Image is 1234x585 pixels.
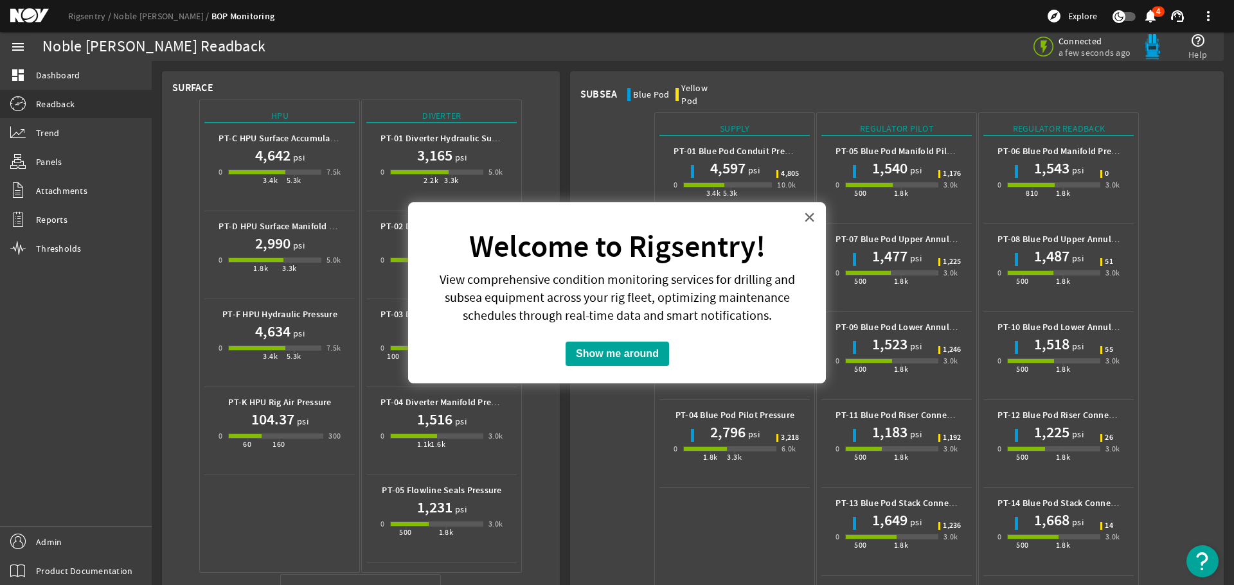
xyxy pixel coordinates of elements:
span: 51 [1105,258,1113,266]
div: 500 [854,275,866,288]
span: psi [1069,340,1084,353]
b: PT-F HPU Hydraulic Pressure [222,308,337,320]
div: 7.5k [326,342,341,354]
b: PT-10 Blue Pod Lower Annular Pressure [997,321,1156,333]
div: 0 [219,430,222,442]
span: 0 [1105,170,1109,178]
span: psi [1069,428,1084,441]
div: 10.0k [777,179,796,191]
div: Noble [PERSON_NAME] Readback [42,40,265,53]
b: PT-14 Blue Pod Stack Connector Regulator Pressure [997,497,1204,509]
div: 0 [674,179,677,191]
div: Yellow Pod [681,82,724,107]
div: 1.8k [1056,363,1071,376]
div: 3.0k [1105,179,1120,191]
div: 0 [380,342,384,354]
h1: 1,523 [872,334,908,354]
div: 500 [1016,275,1028,288]
h1: 1,540 [872,158,908,179]
div: 500 [854,187,866,200]
span: Dashboard [36,69,80,82]
span: 1,192 [943,434,961,442]
div: 3.0k [1105,266,1120,279]
h1: 1,543 [1034,158,1069,179]
h1: 1,668 [1034,510,1069,530]
span: Reports [36,213,67,226]
span: psi [291,151,305,164]
div: 3.0k [488,518,503,530]
span: 55 [1105,346,1113,354]
div: Regulator Readback [983,122,1134,136]
div: 0 [997,442,1001,455]
div: 160 [273,438,285,451]
div: 3.0k [1105,442,1120,455]
div: 3.0k [943,354,958,367]
b: PT-07 Blue Pod Upper Annular Pilot Pressure [836,233,1015,245]
div: 3.0k [1105,530,1120,543]
div: 3.4k [263,174,278,187]
div: 500 [1016,539,1028,552]
span: Connected [1059,35,1131,47]
span: psi [1069,164,1084,177]
span: Help [1188,48,1207,61]
span: 14 [1105,522,1113,530]
div: 1.8k [1056,187,1071,200]
div: 1.8k [894,451,909,464]
span: Product Documentation [36,564,132,577]
div: 500 [1016,363,1028,376]
div: 1.8k [1056,275,1071,288]
div: 0 [219,342,222,354]
div: 5.0k [326,254,341,266]
div: 500 [854,539,866,552]
span: psi [908,252,922,265]
span: psi [908,164,922,177]
h1: 1,231 [417,497,452,518]
div: Regulator Pilot [821,122,972,136]
div: Diverter [366,109,517,123]
b: PT-12 Blue Pod Riser Connector Regulator Pressure [997,409,1203,421]
b: PT-09 Blue Pod Lower Annular Pilot Pressure [836,321,1015,333]
span: Thresholds [36,242,82,255]
div: 1.8k [894,275,909,288]
h1: 4,634 [255,321,291,342]
button: Show me around [566,342,669,366]
b: PT-C HPU Surface Accumulator Pressure [219,132,379,144]
span: 3,218 [781,434,799,442]
a: Noble [PERSON_NAME] [113,10,211,22]
mat-icon: support_agent [1170,8,1185,24]
b: PT-K HPU Rig Air Pressure [228,396,331,408]
div: 1.8k [1056,539,1071,552]
div: 5.3k [287,174,301,187]
h1: 1,183 [872,422,908,442]
mat-icon: dashboard [10,67,26,83]
h1: 1,487 [1034,246,1069,266]
div: 1.8k [894,187,909,200]
span: a few seconds ago [1059,47,1131,58]
h1: 1,477 [872,246,908,266]
span: psi [908,340,922,353]
span: Panels [36,155,62,168]
div: 1.8k [253,262,268,275]
span: 26 [1105,434,1113,442]
div: Surface [172,82,213,94]
h1: 2,796 [710,422,746,442]
div: 0 [674,442,677,455]
div: 7.5k [326,166,341,179]
div: 6.0k [782,442,796,455]
div: 0 [836,179,839,191]
span: psi [908,428,922,441]
b: PT-05 Blue Pod Manifold Pilot Pressure [836,145,992,157]
div: 5.3k [723,187,738,200]
div: 3.0k [488,430,503,442]
div: 300 [328,430,341,442]
div: Blue Pod [633,88,669,101]
span: psi [1069,516,1084,528]
span: 1,225 [943,258,961,266]
span: psi [746,164,760,177]
h1: 1,518 [1034,334,1069,354]
b: PT-13 Blue Pod Stack Connector Regulator Pilot Pressure [836,497,1064,509]
div: 0 [836,442,839,455]
b: PT-08 Blue Pod Upper Annular Pressure [997,233,1156,245]
span: psi [294,415,308,428]
span: 1,176 [943,170,961,178]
